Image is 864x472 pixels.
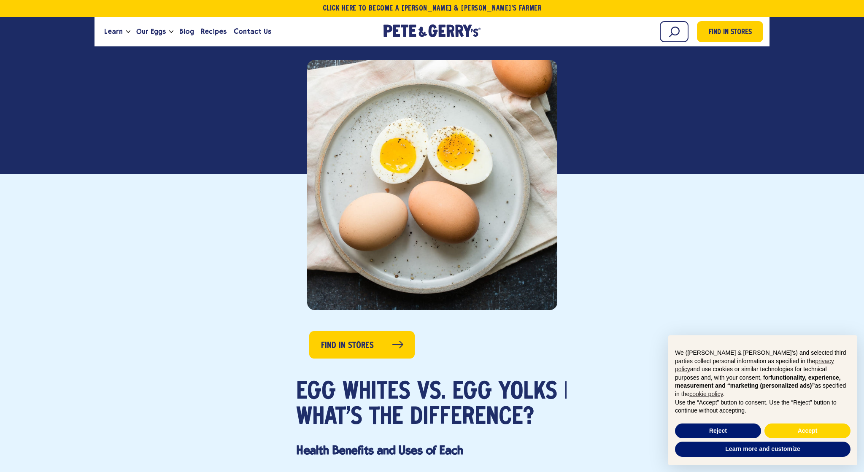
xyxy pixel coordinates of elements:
[697,21,763,42] a: Find in Stores
[133,20,169,43] a: Our Eggs
[661,329,864,472] div: Notice
[197,20,230,43] a: Recipes
[296,380,568,430] h2: Egg Whites vs. Egg Yolks | What's the Difference?
[709,27,752,38] span: Find in Stores
[675,442,850,457] button: Learn more and customize
[296,443,463,457] strong: Health Benefits and Uses of Each
[230,20,275,43] a: Contact Us
[201,26,227,37] span: Recipes
[176,20,197,43] a: Blog
[660,21,688,42] input: Search
[126,30,130,33] button: Open the dropdown menu for Learn
[675,349,850,399] p: We ([PERSON_NAME] & [PERSON_NAME]'s) and selected third parties collect personal information as s...
[136,26,166,37] span: Our Eggs
[675,423,761,439] button: Reject
[675,399,850,415] p: Use the “Accept” button to consent. Use the “Reject” button to continue without accepting.
[689,391,723,397] a: cookie policy
[179,26,194,37] span: Blog
[101,20,126,43] a: Learn
[234,26,271,37] span: Contact Us
[321,339,374,352] span: Find in Stores
[764,423,850,439] button: Accept
[104,26,123,37] span: Learn
[169,30,173,33] button: Open the dropdown menu for Our Eggs
[309,331,415,359] a: Find in Stores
